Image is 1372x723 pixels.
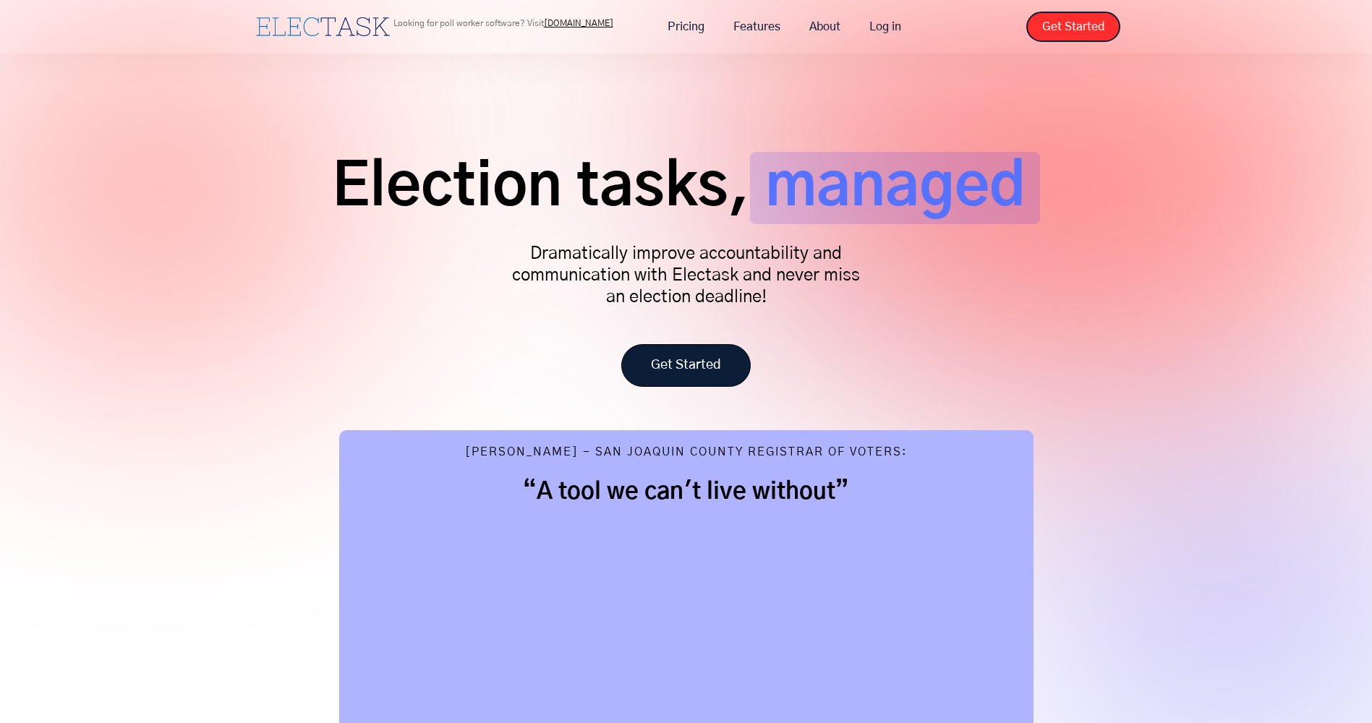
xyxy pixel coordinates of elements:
[506,243,867,308] p: Dramatically improve accountability and communication with Electask and never miss an election de...
[795,12,855,42] a: About
[332,152,750,224] span: Election tasks,
[855,12,916,42] a: Log in
[544,19,613,27] a: [DOMAIN_NAME]
[750,152,1040,224] span: managed
[252,14,393,40] a: home
[368,477,1005,506] h2: “A tool we can't live without”
[621,344,751,387] a: Get Started
[465,445,908,463] div: [PERSON_NAME] - San Joaquin County Registrar of Voters:
[719,12,795,42] a: Features
[1026,12,1120,42] a: Get Started
[653,12,719,42] a: Pricing
[393,19,613,27] p: Looking for poll worker software? Visit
